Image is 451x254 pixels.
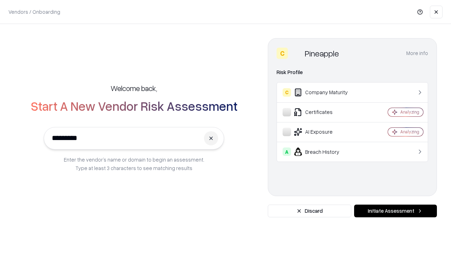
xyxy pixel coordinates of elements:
[283,88,367,97] div: Company Maturity
[277,48,288,59] div: C
[277,68,428,77] div: Risk Profile
[400,109,419,115] div: Analyzing
[111,83,157,93] h5: Welcome back,
[283,88,291,97] div: C
[64,155,204,172] p: Enter the vendor’s name or domain to begin an assessment. Type at least 3 characters to see match...
[283,108,367,116] div: Certificates
[268,205,351,217] button: Discard
[354,205,437,217] button: Initiate Assessment
[283,147,367,156] div: Breach History
[406,47,428,60] button: More info
[283,128,367,136] div: AI Exposure
[31,99,237,113] h2: Start A New Vendor Risk Assessment
[305,48,339,59] div: Pineapple
[291,48,302,59] img: Pineapple
[283,147,291,156] div: A
[400,129,419,135] div: Analyzing
[8,8,60,16] p: Vendors / Onboarding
